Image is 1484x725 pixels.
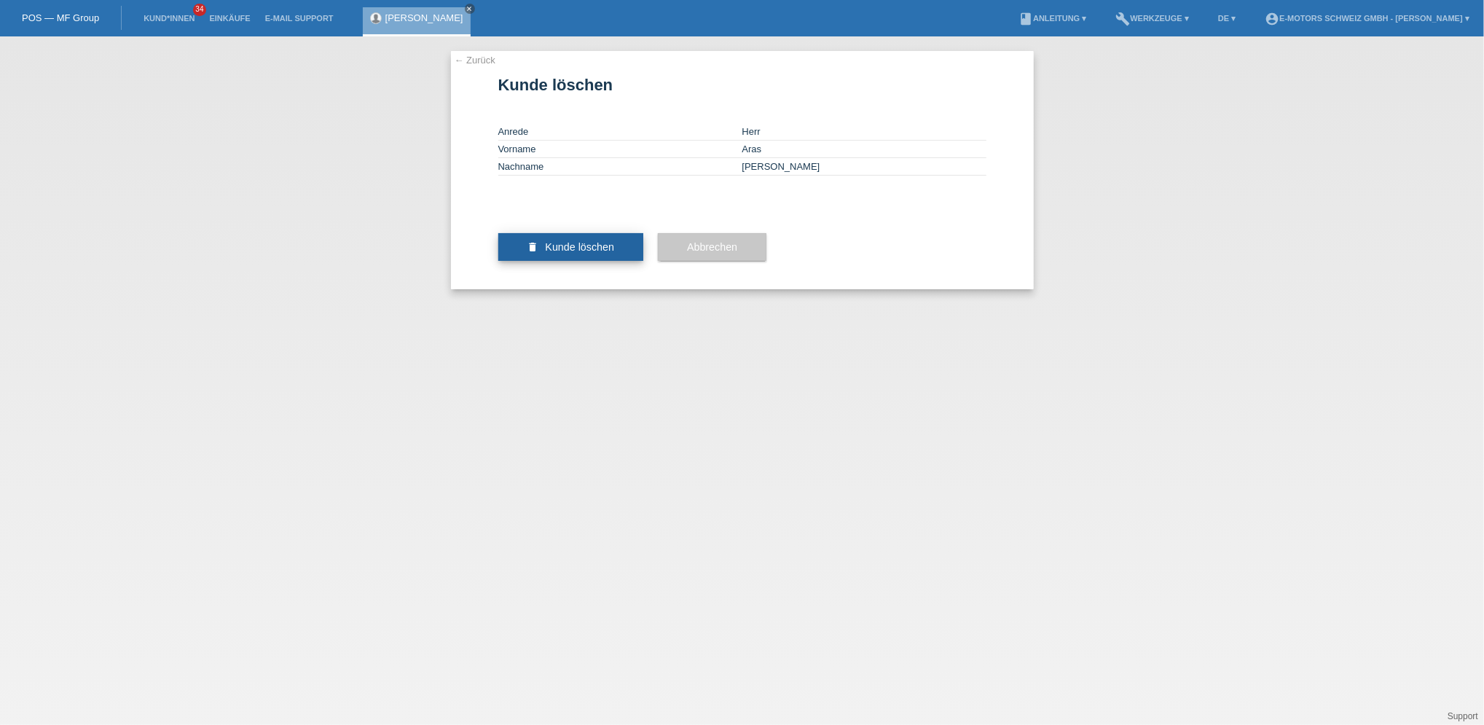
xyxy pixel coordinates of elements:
[498,158,742,176] td: Nachname
[385,12,463,23] a: [PERSON_NAME]
[1011,14,1094,23] a: bookAnleitung ▾
[658,233,766,261] button: Abbrechen
[466,5,474,12] i: close
[742,141,986,158] td: Aras
[258,14,341,23] a: E-Mail Support
[498,233,644,261] button: delete Kunde löschen
[1257,14,1477,23] a: account_circleE-Motors Schweiz GmbH - [PERSON_NAME] ▾
[545,241,614,253] span: Kunde löschen
[498,76,986,94] h1: Kunde löschen
[1211,14,1243,23] a: DE ▾
[455,55,495,66] a: ← Zurück
[687,241,737,253] span: Abbrechen
[22,12,99,23] a: POS — MF Group
[136,14,202,23] a: Kund*innen
[1448,711,1478,721] a: Support
[202,14,257,23] a: Einkäufe
[527,241,539,253] i: delete
[1108,14,1196,23] a: buildWerkzeuge ▾
[1018,12,1033,26] i: book
[193,4,206,16] span: 34
[742,158,986,176] td: [PERSON_NAME]
[1115,12,1130,26] i: build
[742,123,986,141] td: Herr
[498,141,742,158] td: Vorname
[1265,12,1279,26] i: account_circle
[498,123,742,141] td: Anrede
[465,4,475,14] a: close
